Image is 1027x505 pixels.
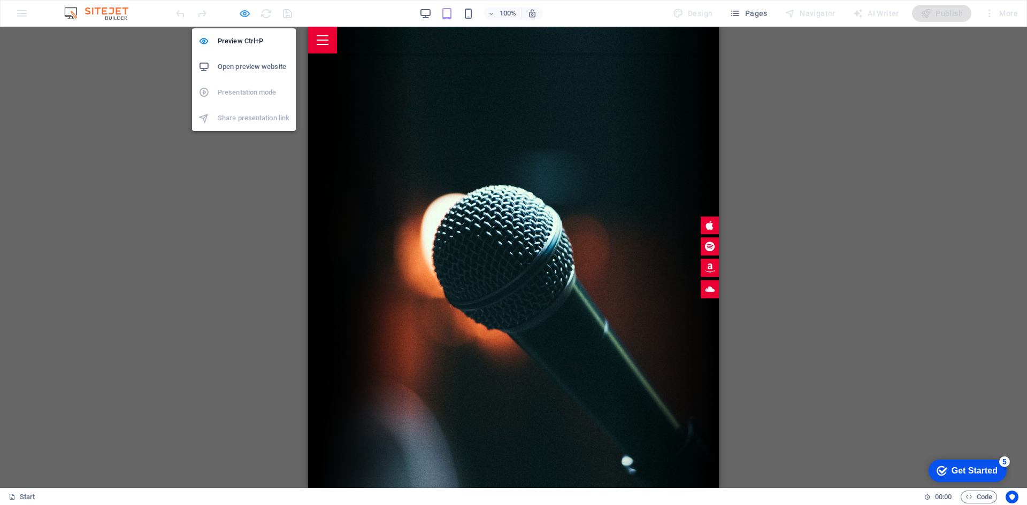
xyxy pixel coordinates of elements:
[29,12,75,21] div: Get Started
[924,491,952,503] h6: Session time
[965,491,992,503] span: Code
[942,493,944,501] span: :
[62,7,142,20] img: Editor Logo
[527,9,537,18] i: On resize automatically adjust zoom level to fit chosen device.
[76,2,87,13] div: 5
[484,7,522,20] button: 100%
[725,5,771,22] button: Pages
[6,5,84,28] div: Get Started 5 items remaining, 0% complete
[500,7,517,20] h6: 100%
[218,35,289,48] h6: Preview Ctrl+P
[730,8,767,19] span: Pages
[1006,491,1018,503] button: Usercentrics
[935,491,952,503] span: 00 00
[961,491,997,503] button: Code
[9,491,35,503] a: Click to cancel selection. Double-click to open Pages
[218,60,289,73] h6: Open preview website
